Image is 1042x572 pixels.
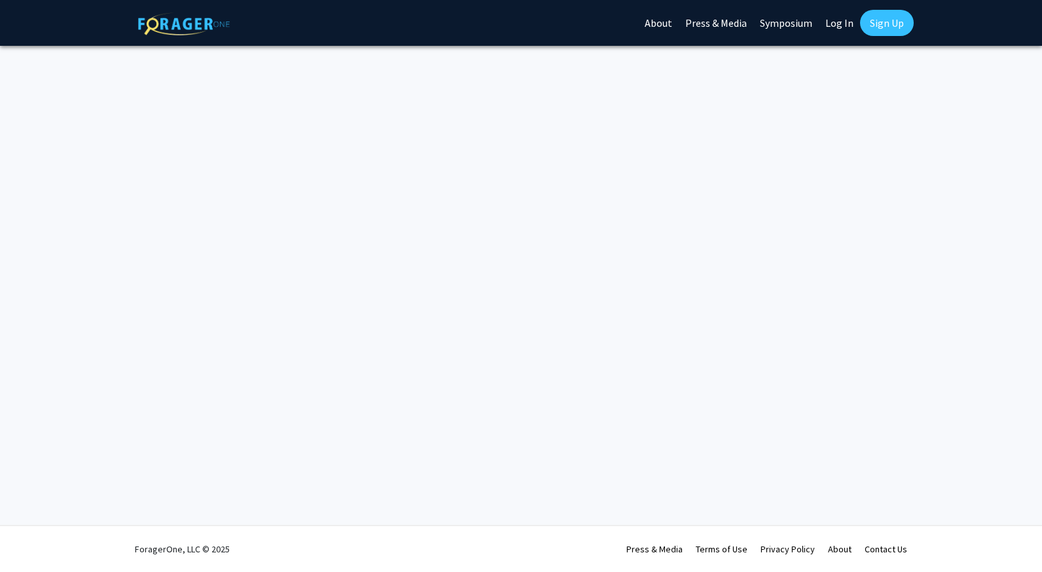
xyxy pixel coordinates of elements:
[761,543,815,555] a: Privacy Policy
[626,543,683,555] a: Press & Media
[860,10,914,36] a: Sign Up
[138,12,230,35] img: ForagerOne Logo
[696,543,747,555] a: Terms of Use
[135,526,230,572] div: ForagerOne, LLC © 2025
[828,543,852,555] a: About
[865,543,907,555] a: Contact Us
